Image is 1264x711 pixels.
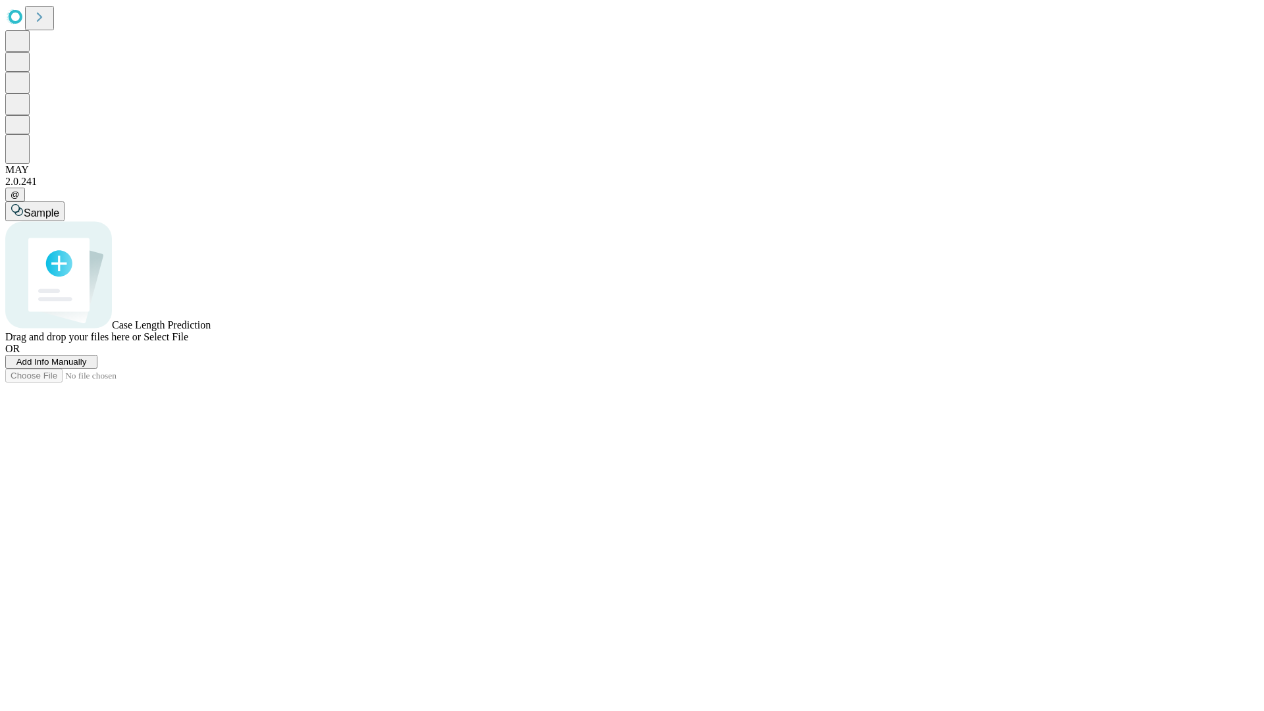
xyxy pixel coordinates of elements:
span: Drag and drop your files here or [5,331,141,342]
span: @ [11,190,20,199]
span: Add Info Manually [16,357,87,367]
div: 2.0.241 [5,176,1259,188]
div: MAY [5,164,1259,176]
button: Add Info Manually [5,355,97,369]
button: Sample [5,201,65,221]
span: Sample [24,207,59,219]
button: @ [5,188,25,201]
span: Case Length Prediction [112,319,211,330]
span: Select File [144,331,188,342]
span: OR [5,343,20,354]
